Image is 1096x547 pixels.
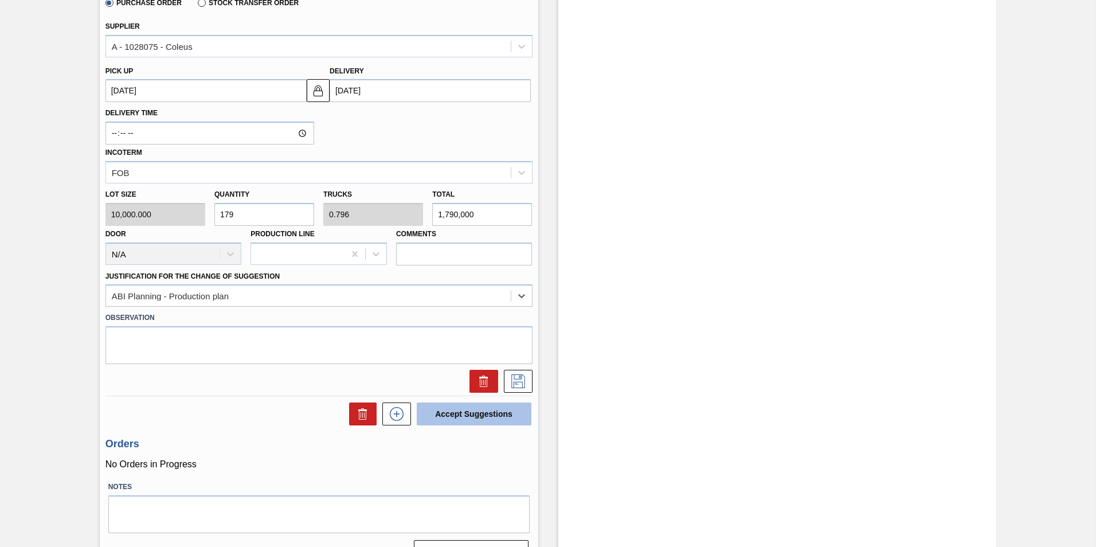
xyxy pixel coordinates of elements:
label: Comments [396,226,533,243]
label: Door [105,230,126,238]
label: Quantity [214,190,249,198]
div: ABI Planning - Production plan [112,291,229,301]
p: No Orders in Progress [105,459,533,470]
img: locked [311,84,325,97]
button: locked [307,79,330,102]
div: Save Suggestion [498,370,533,393]
div: A - 1028075 - Coleus [112,41,193,51]
div: Accept Suggestions [411,401,533,427]
label: Notes [108,479,530,495]
div: Delete Suggestion [464,370,498,393]
div: New suggestion [377,403,411,425]
h3: Orders [105,438,533,450]
input: mm/dd/yyyy [105,79,307,102]
div: FOB [112,167,130,177]
div: Delete Suggestions [343,403,377,425]
label: Trucks [323,190,352,198]
label: Delivery Time [105,105,314,122]
label: Incoterm [105,149,142,157]
label: Justification for the Change of Suggestion [105,272,280,280]
button: Accept Suggestions [417,403,531,425]
label: Supplier [105,22,140,30]
label: Total [432,190,455,198]
label: Production Line [250,230,314,238]
label: Delivery [330,67,364,75]
input: mm/dd/yyyy [330,79,531,102]
label: Pick up [105,67,134,75]
label: Lot size [105,186,205,203]
label: Observation [105,310,533,326]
